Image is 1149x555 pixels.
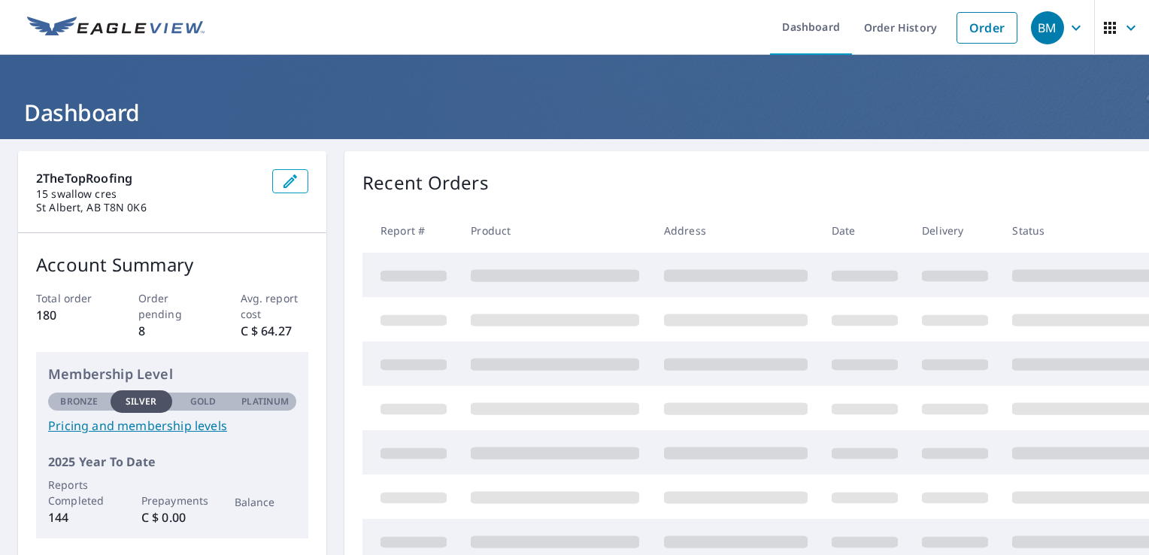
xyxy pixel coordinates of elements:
[36,290,105,306] p: Total order
[235,494,297,510] p: Balance
[48,364,296,384] p: Membership Level
[652,208,820,253] th: Address
[141,508,204,526] p: C $ 0.00
[48,508,111,526] p: 144
[362,208,459,253] th: Report #
[48,477,111,508] p: Reports Completed
[36,169,260,187] p: 2TheTopRoofing
[141,493,204,508] p: Prepayments
[126,395,157,408] p: Silver
[190,395,216,408] p: Gold
[362,169,489,196] p: Recent Orders
[18,97,1131,128] h1: Dashboard
[241,290,309,322] p: Avg. report cost
[820,208,910,253] th: Date
[241,322,309,340] p: C $ 64.27
[36,201,260,214] p: St Albert, AB T8N 0K6
[60,395,98,408] p: Bronze
[48,417,296,435] a: Pricing and membership levels
[138,322,207,340] p: 8
[1031,11,1064,44] div: BM
[36,187,260,201] p: 15 swallow cres
[48,453,296,471] p: 2025 Year To Date
[36,306,105,324] p: 180
[956,12,1017,44] a: Order
[241,395,289,408] p: Platinum
[459,208,651,253] th: Product
[27,17,205,39] img: EV Logo
[138,290,207,322] p: Order pending
[36,251,308,278] p: Account Summary
[910,208,1000,253] th: Delivery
